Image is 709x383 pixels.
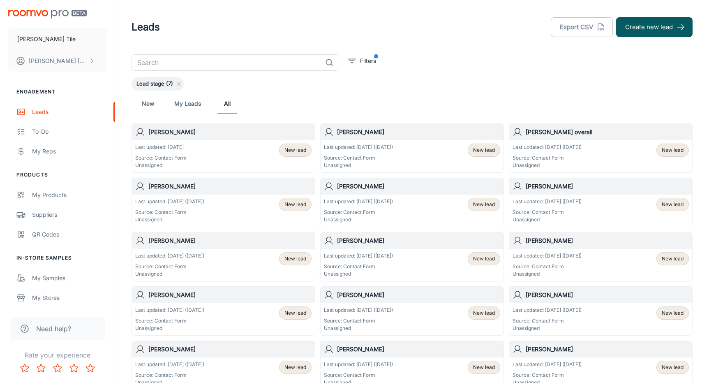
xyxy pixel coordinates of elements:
[526,290,689,299] h6: [PERSON_NAME]
[135,361,204,368] p: Last updated: [DATE] ([DATE])
[473,255,495,262] span: New lead
[132,80,178,88] span: Lead stage (7)
[513,198,582,205] p: Last updated: [DATE] ([DATE])
[135,317,204,325] p: Source: Contact Form
[82,360,99,376] button: Rate 5 star
[284,309,306,317] span: New lead
[32,210,106,219] div: Suppliers
[324,216,393,223] p: Unassigned
[284,146,306,154] span: New lead
[284,201,306,208] span: New lead
[8,50,106,72] button: [PERSON_NAME] [PERSON_NAME]
[324,325,393,332] p: Unassigned
[284,364,306,371] span: New lead
[135,371,204,379] p: Source: Contact Form
[135,263,204,270] p: Source: Contact Form
[337,182,500,191] h6: [PERSON_NAME]
[526,345,689,354] h6: [PERSON_NAME]
[132,286,315,336] a: [PERSON_NAME]Last updated: [DATE] ([DATE])Source: Contact FormUnassignedNew lead
[217,94,237,114] a: All
[513,270,582,278] p: Unassigned
[148,182,312,191] h6: [PERSON_NAME]
[174,94,201,114] a: My Leads
[513,317,582,325] p: Source: Contact Form
[509,123,693,173] a: [PERSON_NAME] overallLast updated: [DATE] ([DATE])Source: Contact FormUnassignedNew lead
[551,17,613,37] button: Export CSV
[49,360,66,376] button: Rate 3 star
[513,263,582,270] p: Source: Contact Form
[616,17,693,37] button: Create new lead
[284,255,306,262] span: New lead
[32,190,106,200] div: My Products
[32,147,106,156] div: My Reps
[526,236,689,245] h6: [PERSON_NAME]
[337,128,500,137] h6: [PERSON_NAME]
[132,54,322,71] input: Search
[320,123,504,173] a: [PERSON_NAME]Last updated: [DATE] ([DATE])Source: Contact FormUnassignedNew lead
[135,216,204,223] p: Unassigned
[513,216,582,223] p: Unassigned
[662,309,684,317] span: New lead
[135,154,187,162] p: Source: Contact Form
[148,128,312,137] h6: [PERSON_NAME]
[324,252,393,260] p: Last updated: [DATE] ([DATE])
[360,56,376,65] p: Filters
[324,317,393,325] p: Source: Contact Form
[324,371,393,379] p: Source: Contact Form
[320,232,504,281] a: [PERSON_NAME]Last updated: [DATE] ([DATE])Source: Contact FormUnassignedNew lead
[29,56,87,65] p: [PERSON_NAME] [PERSON_NAME]
[337,345,500,354] h6: [PERSON_NAME]
[513,325,582,332] p: Unassigned
[513,162,582,169] p: Unassigned
[132,20,160,35] h1: Leads
[135,306,204,314] p: Last updated: [DATE] ([DATE])
[32,293,106,302] div: My Stores
[8,10,87,19] img: Roomvo PRO Beta
[324,162,393,169] p: Unassigned
[32,230,106,239] div: QR Codes
[324,144,393,151] p: Last updated: [DATE] ([DATE])
[135,325,204,332] p: Unassigned
[8,28,106,50] button: [PERSON_NAME] Tile
[473,364,495,371] span: New lead
[324,270,393,278] p: Unassigned
[32,127,106,136] div: To-do
[337,290,500,299] h6: [PERSON_NAME]
[662,146,684,154] span: New lead
[337,236,500,245] h6: [PERSON_NAME]
[16,360,33,376] button: Rate 1 star
[32,107,106,116] div: Leads
[36,324,71,334] span: Need help?
[135,252,204,260] p: Last updated: [DATE] ([DATE])
[509,286,693,336] a: [PERSON_NAME]Last updated: [DATE] ([DATE])Source: Contact FormUnassignedNew lead
[526,182,689,191] h6: [PERSON_NAME]
[346,54,378,67] button: filter
[324,361,393,368] p: Last updated: [DATE] ([DATE])
[17,35,76,44] p: [PERSON_NAME] Tile
[135,270,204,278] p: Unassigned
[513,306,582,314] p: Last updated: [DATE] ([DATE])
[132,178,315,227] a: [PERSON_NAME]Last updated: [DATE] ([DATE])Source: Contact FormUnassignedNew lead
[33,360,49,376] button: Rate 2 star
[509,178,693,227] a: [PERSON_NAME]Last updated: [DATE] ([DATE])Source: Contact FormUnassignedNew lead
[526,128,689,137] h6: [PERSON_NAME] overall
[509,232,693,281] a: [PERSON_NAME]Last updated: [DATE] ([DATE])Source: Contact FormUnassignedNew lead
[513,209,582,216] p: Source: Contact Form
[320,286,504,336] a: [PERSON_NAME]Last updated: [DATE] ([DATE])Source: Contact FormUnassignedNew lead
[32,274,106,283] div: My Samples
[662,201,684,208] span: New lead
[324,263,393,270] p: Source: Contact Form
[148,290,312,299] h6: [PERSON_NAME]
[662,364,684,371] span: New lead
[473,309,495,317] span: New lead
[662,255,684,262] span: New lead
[135,162,187,169] p: Unassigned
[148,236,312,245] h6: [PERSON_NAME]
[7,350,108,360] p: Rate your experience
[320,178,504,227] a: [PERSON_NAME]Last updated: [DATE] ([DATE])Source: Contact FormUnassignedNew lead
[513,252,582,260] p: Last updated: [DATE] ([DATE])
[513,154,582,162] p: Source: Contact Form
[324,306,393,314] p: Last updated: [DATE] ([DATE])
[132,77,184,91] div: Lead stage (7)
[132,232,315,281] a: [PERSON_NAME]Last updated: [DATE] ([DATE])Source: Contact FormUnassignedNew lead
